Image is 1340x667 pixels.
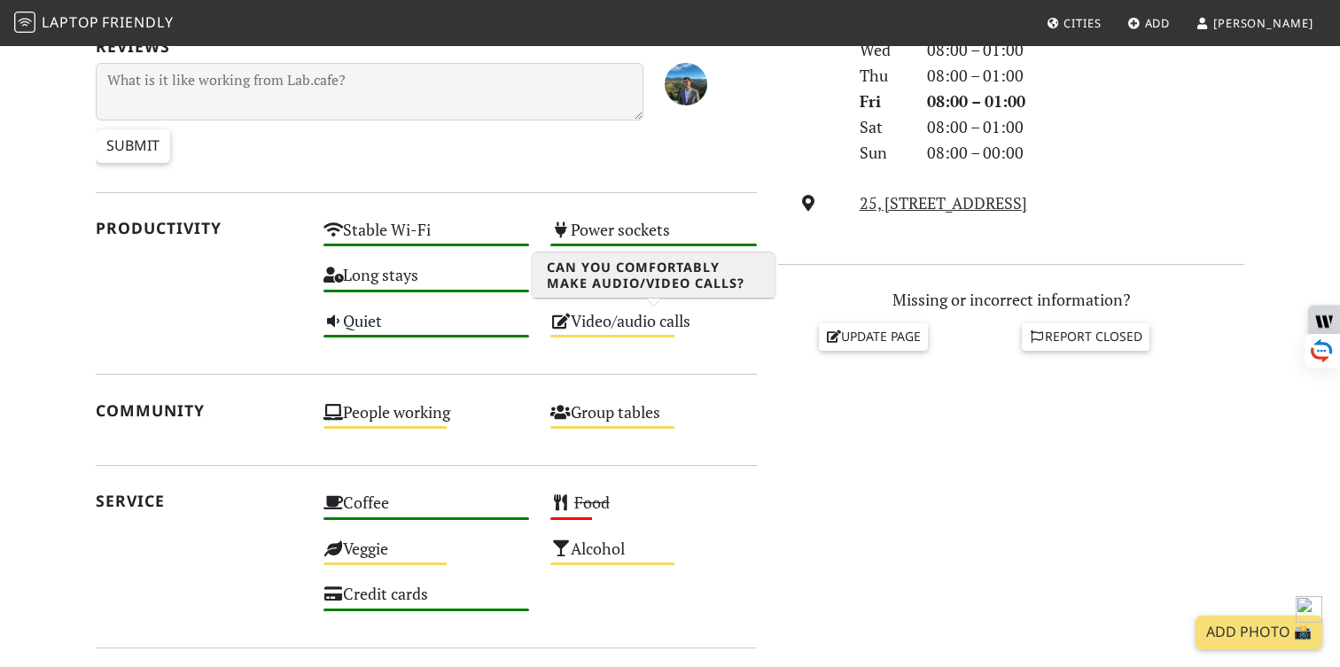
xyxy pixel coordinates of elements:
[916,37,1255,63] div: 08:00 – 01:00
[849,89,916,114] div: Fri
[14,12,35,33] img: LaptopFriendly
[96,219,302,237] h2: Productivity
[665,63,707,105] img: 6843-boris.jpg
[1040,7,1109,39] a: Cities
[313,398,541,443] div: People working
[849,63,916,89] div: Thu
[313,306,541,352] div: Quiet
[102,12,173,32] span: Friendly
[1188,7,1321,39] a: [PERSON_NAME]
[540,398,767,443] div: Group tables
[1022,323,1149,350] a: Report closed
[916,63,1255,89] div: 08:00 – 01:00
[313,579,541,624] div: Credit cards
[1196,616,1322,649] a: Add Photo 📸
[42,12,99,32] span: Laptop
[96,492,302,510] h2: Service
[849,37,916,63] div: Wed
[540,534,767,579] div: Alcohol
[540,306,767,352] div: Video/audio calls
[313,534,541,579] div: Veggie
[313,215,541,260] div: Stable Wi-Fi
[860,192,1027,213] a: 25, [STREET_ADDRESS]
[96,129,170,163] input: Submit
[778,287,1244,313] p: Missing or incorrect information?
[916,89,1255,114] div: 08:00 – 01:00
[1145,15,1171,31] span: Add
[849,140,916,166] div: Sun
[533,252,775,299] h3: Can you comfortably make audio/video calls?
[540,215,767,260] div: Power sockets
[14,8,174,39] a: LaptopFriendly LaptopFriendly
[916,114,1255,140] div: 08:00 – 01:00
[574,492,610,513] s: Food
[1063,15,1101,31] span: Cities
[819,323,929,350] a: Update page
[849,114,916,140] div: Sat
[1213,15,1313,31] span: [PERSON_NAME]
[96,37,757,56] h2: Reviews
[313,260,541,306] div: Long stays
[1120,7,1178,39] a: Add
[916,140,1255,166] div: 08:00 – 00:00
[313,488,541,533] div: Coffee
[96,401,302,420] h2: Community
